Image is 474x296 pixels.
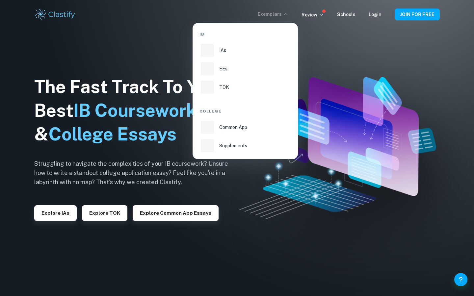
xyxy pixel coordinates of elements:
p: Common App [219,124,247,131]
a: TOK [199,79,291,95]
a: EEs [199,61,291,77]
p: EEs [219,65,227,72]
p: IAs [219,47,226,54]
p: TOK [219,84,229,91]
a: Common App [199,119,291,135]
span: IB [199,31,204,37]
span: College [199,108,222,114]
p: Supplements [219,142,247,149]
a: Supplements [199,138,291,154]
a: IAs [199,42,291,58]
